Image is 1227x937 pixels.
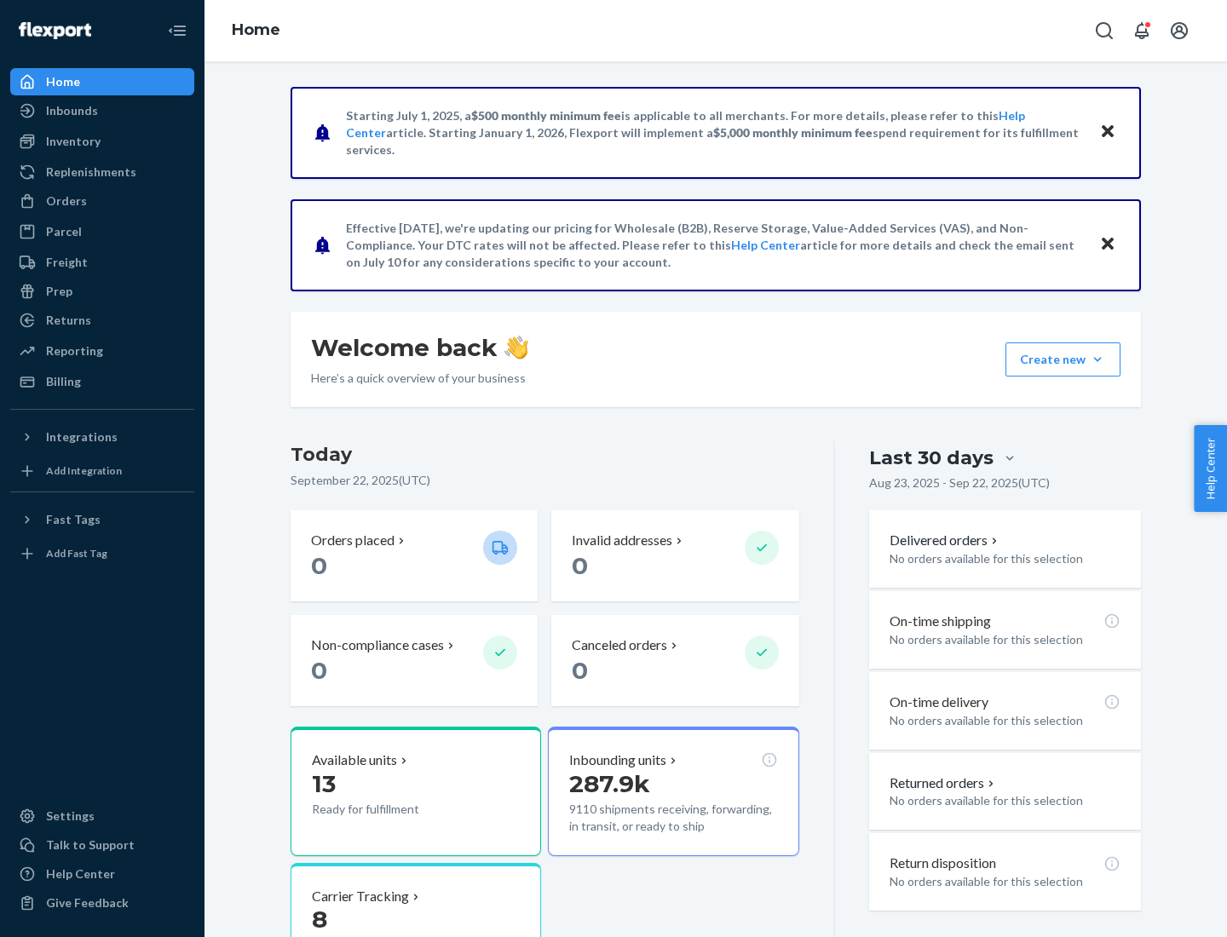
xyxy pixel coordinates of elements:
[869,474,1050,491] p: Aug 23, 2025 - Sep 22, 2025 ( UTC )
[890,712,1120,729] p: No orders available for this selection
[311,551,327,580] span: 0
[10,187,194,215] a: Orders
[46,463,122,478] div: Add Integration
[10,368,194,395] a: Billing
[46,511,101,528] div: Fast Tags
[10,128,194,155] a: Inventory
[46,193,87,210] div: Orders
[46,342,103,359] div: Reporting
[1005,342,1120,377] button: Create new
[311,370,528,387] p: Here’s a quick overview of your business
[10,540,194,567] a: Add Fast Tag
[551,615,798,706] button: Canceled orders 0
[312,887,409,906] p: Carrier Tracking
[291,472,799,489] p: September 22, 2025 ( UTC )
[10,889,194,917] button: Give Feedback
[218,6,294,55] ol: breadcrumbs
[572,551,588,580] span: 0
[10,68,194,95] a: Home
[569,801,777,835] p: 9110 shipments receiving, forwarding, in transit, or ready to ship
[312,801,469,818] p: Ready for fulfillment
[10,423,194,451] button: Integrations
[10,249,194,276] a: Freight
[46,73,80,90] div: Home
[311,531,395,550] p: Orders placed
[46,894,129,911] div: Give Feedback
[46,865,115,882] div: Help Center
[10,506,194,533] button: Fast Tags
[572,531,672,550] p: Invalid addresses
[1162,14,1196,48] button: Open account menu
[311,656,327,685] span: 0
[46,428,118,446] div: Integrations
[46,373,81,390] div: Billing
[713,125,873,140] span: $5,000 monthly minimum fee
[10,278,194,305] a: Prep
[551,510,798,601] button: Invalid addresses 0
[291,615,538,706] button: Non-compliance cases 0
[46,808,95,825] div: Settings
[46,546,107,560] div: Add Fast Tag
[890,612,991,631] p: On-time shipping
[504,336,528,359] img: hand-wave emoji
[312,750,397,770] p: Available units
[471,108,621,123] span: $500 monthly minimum fee
[312,769,336,798] span: 13
[311,332,528,363] h1: Welcome back
[890,792,1120,809] p: No orders available for this selection
[10,158,194,186] a: Replenishments
[890,631,1120,648] p: No orders available for this selection
[46,283,72,300] div: Prep
[46,223,82,240] div: Parcel
[1097,120,1119,145] button: Close
[10,802,194,830] a: Settings
[346,107,1083,158] p: Starting July 1, 2025, a is applicable to all merchants. For more details, please refer to this a...
[569,769,650,798] span: 287.9k
[291,727,541,856] button: Available units13Ready for fulfillment
[890,773,998,793] button: Returned orders
[890,550,1120,567] p: No orders available for this selection
[46,254,88,271] div: Freight
[346,220,1083,271] p: Effective [DATE], we're updating our pricing for Wholesale (B2B), Reserve Storage, Value-Added Se...
[160,14,194,48] button: Close Navigation
[10,218,194,245] a: Parcel
[890,693,988,712] p: On-time delivery
[10,831,194,859] a: Talk to Support
[291,510,538,601] button: Orders placed 0
[19,22,91,39] img: Flexport logo
[869,445,994,471] div: Last 30 days
[10,307,194,334] a: Returns
[548,727,798,856] button: Inbounding units287.9k9110 shipments receiving, forwarding, in transit, or ready to ship
[46,164,136,181] div: Replenishments
[1125,14,1159,48] button: Open notifications
[311,635,444,655] p: Non-compliance cases
[1097,233,1119,257] button: Close
[46,102,98,119] div: Inbounds
[10,860,194,888] a: Help Center
[890,873,1120,890] p: No orders available for this selection
[1194,425,1227,512] button: Help Center
[572,656,588,685] span: 0
[46,836,135,854] div: Talk to Support
[572,635,667,655] p: Canceled orders
[312,905,327,934] span: 8
[890,531,1001,550] button: Delivered orders
[890,854,996,873] p: Return disposition
[232,20,280,39] a: Home
[291,441,799,468] h3: Today
[10,337,194,365] a: Reporting
[46,133,101,150] div: Inventory
[10,97,194,124] a: Inbounds
[569,750,666,770] p: Inbounding units
[10,457,194,485] a: Add Integration
[731,238,800,252] a: Help Center
[46,312,91,329] div: Returns
[1087,14,1121,48] button: Open Search Box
